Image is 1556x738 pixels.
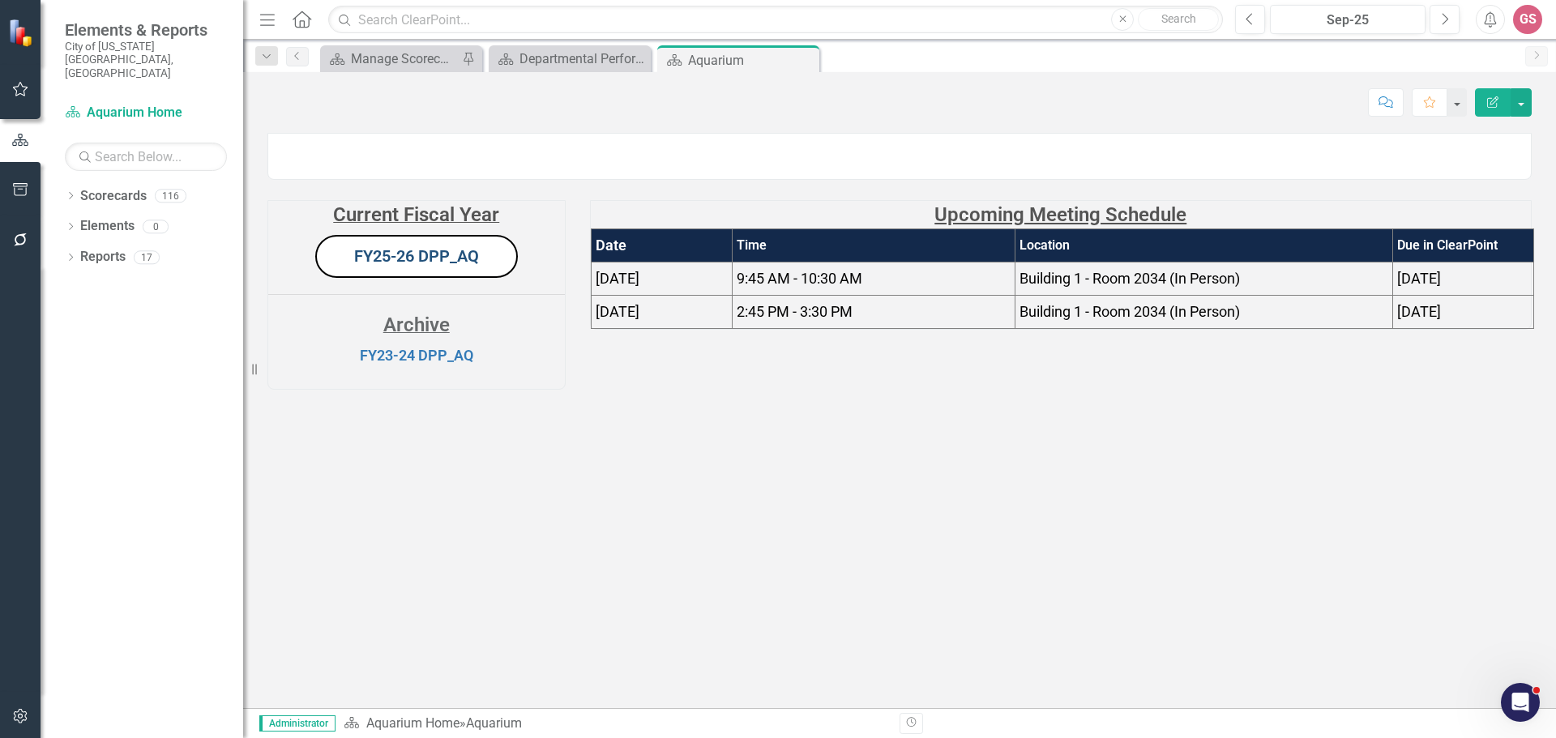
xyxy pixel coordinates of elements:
div: Departmental Performance Plans - 3 Columns [519,49,647,69]
strong: Location [1020,237,1070,253]
button: Search [1138,8,1219,31]
span: Building 1 - Room 2034 (In Person) [1020,303,1240,320]
div: » [344,715,887,733]
span: [DATE] [1397,270,1441,287]
a: FY23-24 DPP_AQ [360,347,473,364]
button: FY25-26 DPP_AQ [315,235,518,278]
div: Sep-25 [1276,11,1420,30]
strong: Upcoming Meeting Schedule [934,203,1186,226]
div: Aquarium [688,50,815,70]
iframe: Intercom live chat [1501,683,1540,722]
span: 9:45 AM - 10:30 AM [737,270,862,287]
span: Search [1161,12,1196,25]
a: Reports [80,248,126,267]
span: [DATE] [596,270,639,287]
div: 0 [143,220,169,233]
button: Sep-25 [1270,5,1426,34]
a: Aquarium Home [65,104,227,122]
span: [DATE] [596,303,639,320]
a: Scorecards [80,187,147,206]
button: GS [1513,5,1542,34]
input: Search ClearPoint... [328,6,1223,34]
div: 116 [155,189,186,203]
strong: Time [737,237,767,253]
img: ClearPoint Strategy [8,18,36,46]
span: Elements & Reports [65,20,227,40]
a: FY25-26 DPP_AQ [354,246,479,266]
div: Aquarium [466,715,522,731]
span: 2:45 PM - 3:30 PM [737,303,853,320]
strong: Date [596,237,626,254]
a: Departmental Performance Plans - 3 Columns [493,49,647,69]
div: 17 [134,250,160,264]
small: City of [US_STATE][GEOGRAPHIC_DATA], [GEOGRAPHIC_DATA] [65,40,227,79]
strong: Due in ClearPoint [1397,237,1498,253]
input: Search Below... [65,143,227,171]
a: Aquarium Home [366,715,460,731]
strong: Archive [383,314,450,336]
span: [DATE] [1397,303,1441,320]
strong: Current Fiscal Year [333,203,499,226]
span: Administrator [259,715,336,732]
div: Manage Scorecards [351,49,458,69]
span: Building 1 - Room 2034 (In Person) [1020,270,1240,287]
a: Elements [80,217,135,236]
a: Manage Scorecards [324,49,458,69]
